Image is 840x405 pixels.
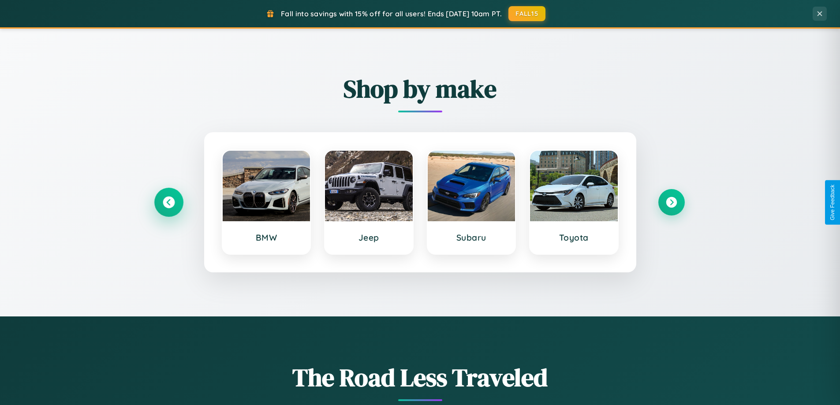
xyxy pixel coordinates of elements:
[508,6,545,21] button: FALL15
[829,185,836,220] div: Give Feedback
[156,360,685,394] h1: The Road Less Traveled
[437,232,507,243] h3: Subaru
[231,232,302,243] h3: BMW
[334,232,404,243] h3: Jeep
[156,72,685,106] h2: Shop by make
[281,9,502,18] span: Fall into savings with 15% off for all users! Ends [DATE] 10am PT.
[539,232,609,243] h3: Toyota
